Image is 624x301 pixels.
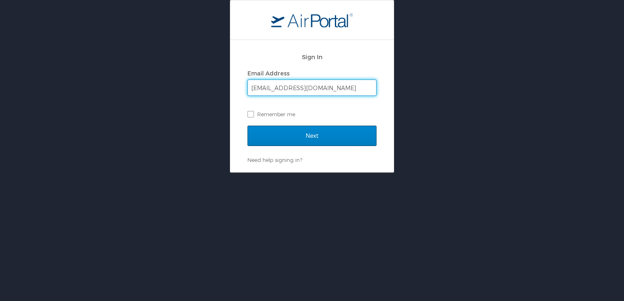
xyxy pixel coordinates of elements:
label: Email Address [247,70,290,77]
label: Remember me [247,108,377,120]
h2: Sign In [247,52,377,62]
input: Next [247,126,377,146]
a: Need help signing in? [247,157,302,163]
img: logo [271,13,353,27]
